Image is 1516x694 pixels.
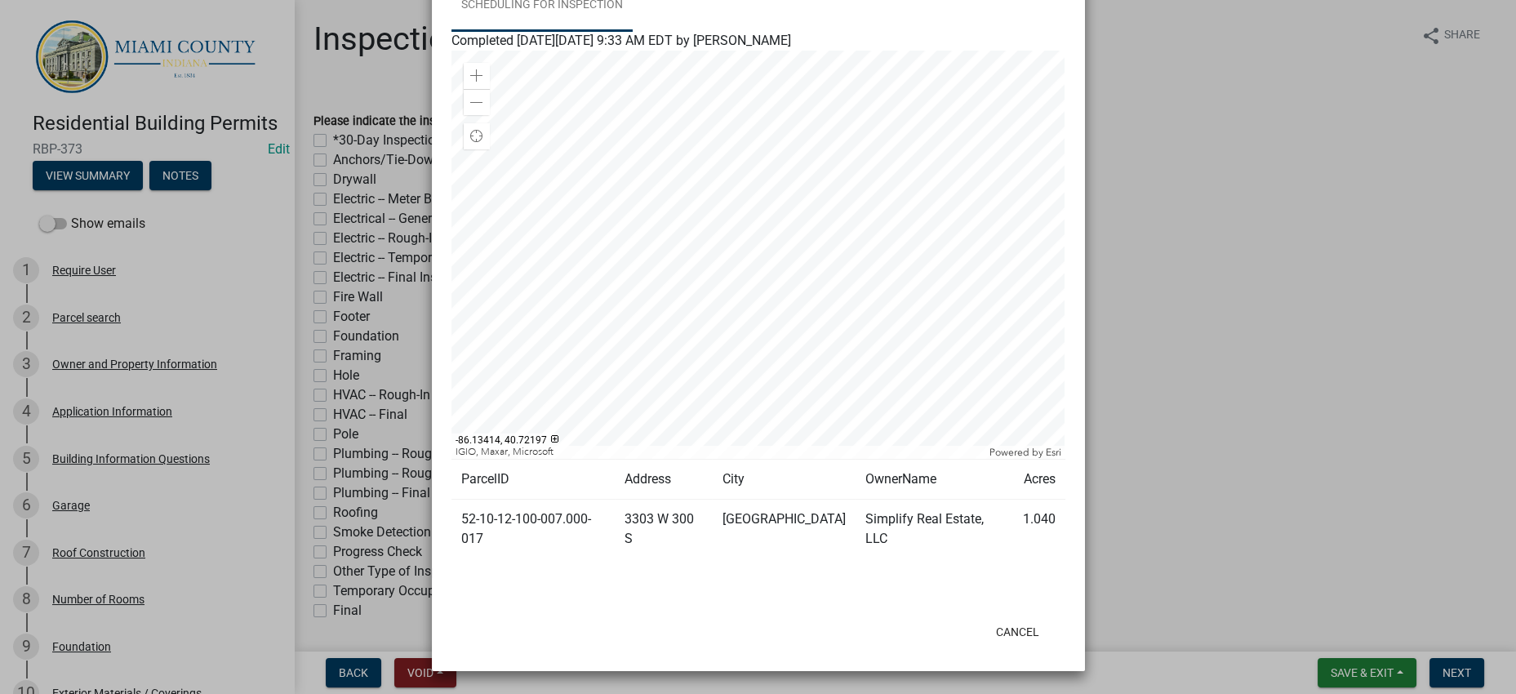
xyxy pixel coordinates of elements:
td: Acres [1012,460,1065,500]
div: IGIO, Maxar, Microsoft [451,446,985,459]
td: 1.040 [1012,500,1065,559]
button: Cancel [983,617,1052,647]
a: Esri [1046,447,1061,458]
td: ParcelID [451,460,615,500]
span: Completed [DATE][DATE] 9:33 AM EDT by [PERSON_NAME] [451,33,791,48]
td: 52-10-12-100-007.000-017 [451,500,615,559]
div: Zoom in [464,63,490,89]
div: Zoom out [464,89,490,115]
td: Simplify Real Estate, LLC [855,500,1012,559]
td: 3303 W 300 S [615,500,713,559]
div: Powered by [985,446,1065,459]
td: City [712,460,855,500]
td: Address [615,460,713,500]
td: [GEOGRAPHIC_DATA] [712,500,855,559]
td: OwnerName [855,460,1012,500]
div: Find my location [464,123,490,149]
